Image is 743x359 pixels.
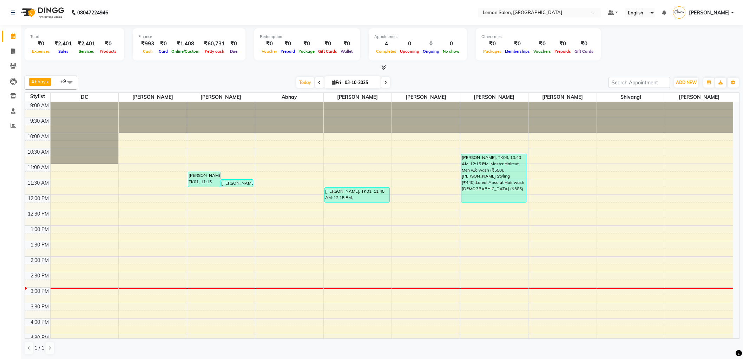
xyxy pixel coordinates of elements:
[77,49,96,54] span: Services
[481,34,595,40] div: Other sales
[296,77,314,88] span: Today
[26,148,50,156] div: 10:30 AM
[29,303,50,310] div: 3:30 PM
[392,93,460,102] span: [PERSON_NAME]
[330,80,343,85] span: Fri
[201,40,228,48] div: ₹60,731
[18,3,66,23] img: logo
[374,40,398,48] div: 4
[30,40,52,48] div: ₹0
[325,188,390,202] div: [PERSON_NAME], TK01, 11:45 AM-12:15 PM, [DEMOGRAPHIC_DATA] Haircut (One Length Trim) (₹770)
[157,49,170,54] span: Card
[60,78,71,84] span: +9
[51,93,119,102] span: DC
[75,40,98,48] div: ₹2,401
[98,40,118,48] div: ₹0
[29,319,50,326] div: 4:00 PM
[421,49,441,54] span: Ongoing
[398,40,421,48] div: 0
[29,117,50,125] div: 9:30 AM
[187,93,255,102] span: [PERSON_NAME]
[29,257,50,264] div: 2:00 PM
[421,40,441,48] div: 0
[77,3,108,23] b: 08047224946
[30,49,52,54] span: Expenses
[441,49,461,54] span: No show
[29,102,50,109] div: 9:00 AM
[26,179,50,187] div: 11:30 AM
[316,40,339,48] div: ₹0
[481,40,503,48] div: ₹0
[141,49,154,54] span: Cash
[29,226,50,233] div: 1:00 PM
[188,172,220,187] div: [PERSON_NAME], TK01, 11:15 AM-11:45 AM, Threading Upper Lip/ Lower Lip/Chin (₹85),Threading Eyebr...
[228,49,239,54] span: Due
[528,93,597,102] span: [PERSON_NAME]
[689,9,730,17] span: [PERSON_NAME]
[297,49,316,54] span: Package
[398,49,421,54] span: Upcoming
[573,40,595,48] div: ₹0
[29,241,50,249] div: 1:30 PM
[324,93,392,102] span: [PERSON_NAME]
[597,93,665,102] span: Shivangi
[573,49,595,54] span: Gift Cards
[316,49,339,54] span: Gift Cards
[29,272,50,280] div: 2:30 PM
[297,40,316,48] div: ₹0
[29,288,50,295] div: 3:00 PM
[46,79,49,84] a: x
[279,49,297,54] span: Prepaid
[57,49,70,54] span: Sales
[609,77,670,88] input: Search Appointment
[157,40,170,48] div: ₹0
[260,40,279,48] div: ₹0
[503,49,532,54] span: Memberships
[676,80,697,85] span: ADD NEW
[532,49,553,54] span: Vouchers
[374,34,461,40] div: Appointment
[461,154,526,202] div: [PERSON_NAME], TK03, 10:40 AM-12:15 PM, Master Haircut Men w/o wash (₹550),[PERSON_NAME] Styling ...
[553,40,573,48] div: ₹0
[339,40,354,48] div: ₹0
[170,40,201,48] div: ₹1,408
[25,93,50,100] div: Stylist
[260,49,279,54] span: Voucher
[26,195,50,202] div: 12:00 PM
[503,40,532,48] div: ₹0
[138,34,240,40] div: Finance
[26,210,50,218] div: 12:30 PM
[673,6,685,19] img: Jenny Shah
[553,49,573,54] span: Prepaids
[674,78,698,88] button: ADD NEW
[441,40,461,48] div: 0
[665,93,733,102] span: [PERSON_NAME]
[339,49,354,54] span: Wallet
[203,49,226,54] span: Petty cash
[374,49,398,54] span: Completed
[26,133,50,140] div: 10:00 AM
[481,49,503,54] span: Packages
[221,180,253,187] div: [PERSON_NAME], TK02, 11:30 AM-11:45 AM, Threading Upper Lip/ Lower Lip/[GEOGRAPHIC_DATA] (₹85)
[279,40,297,48] div: ₹0
[255,93,323,102] span: Abhay
[52,40,75,48] div: ₹2,401
[460,93,528,102] span: [PERSON_NAME]
[31,79,46,84] span: Abhay
[26,164,50,171] div: 11:00 AM
[30,34,118,40] div: Total
[29,334,50,341] div: 4:30 PM
[532,40,553,48] div: ₹0
[119,93,187,102] span: [PERSON_NAME]
[228,40,240,48] div: ₹0
[260,34,354,40] div: Redemption
[138,40,157,48] div: ₹993
[343,77,378,88] input: 2025-10-03
[98,49,118,54] span: Products
[34,345,44,352] span: 1 / 1
[170,49,201,54] span: Online/Custom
